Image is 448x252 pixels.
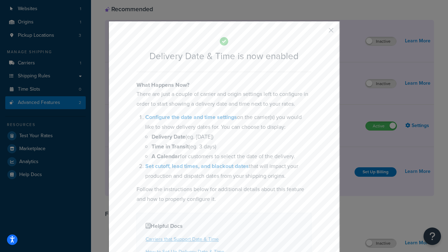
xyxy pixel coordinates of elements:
h4: Helpful Docs [146,222,302,230]
b: Time in Transit [152,142,189,150]
li: (eg. [DATE]) [152,132,311,142]
li: on the carrier(s) you would like to show delivery dates for. You can choose to display: [145,112,311,161]
p: There are just a couple of carrier and origin settings left to configure in order to start showin... [136,89,311,109]
a: Set cutoff, lead times, and blackout dates [145,162,249,170]
a: Configure the date and time settings [145,113,237,121]
li: (eg. 3 days) [152,142,311,152]
a: Carriers that Support Date & Time [146,236,219,243]
h4: What Happens Now? [136,81,311,89]
b: A Calendar [152,152,180,160]
h2: Delivery Date & Time is now enabled [136,51,311,61]
li: for customers to select the date of the delivery. [152,152,311,161]
p: Follow the instructions below for additional details about this feature and how to properly confi... [136,184,311,204]
b: Delivery Date [152,133,185,141]
li: that will impact your production and dispatch dates from your shipping origins. [145,161,311,181]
